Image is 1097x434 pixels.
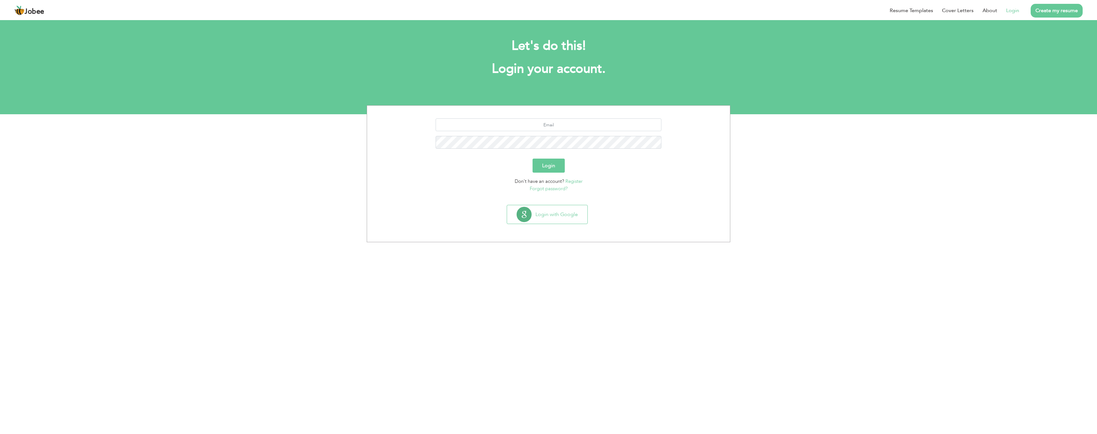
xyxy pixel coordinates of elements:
a: Resume Templates [890,7,933,14]
span: Don't have an account? [515,178,564,184]
a: About [983,7,997,14]
button: Login with Google [507,205,587,224]
img: jobee.io [14,5,25,16]
a: Forgot password? [530,185,568,192]
h2: Let's do this! [376,38,721,54]
a: Cover Letters [942,7,974,14]
a: Login [1006,7,1019,14]
a: Create my resume [1031,4,1083,18]
h1: Login your account. [376,61,721,77]
button: Login [533,159,565,173]
span: Jobee [25,8,44,15]
input: Email [436,118,662,131]
a: Jobee [14,5,44,16]
a: Register [565,178,583,184]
